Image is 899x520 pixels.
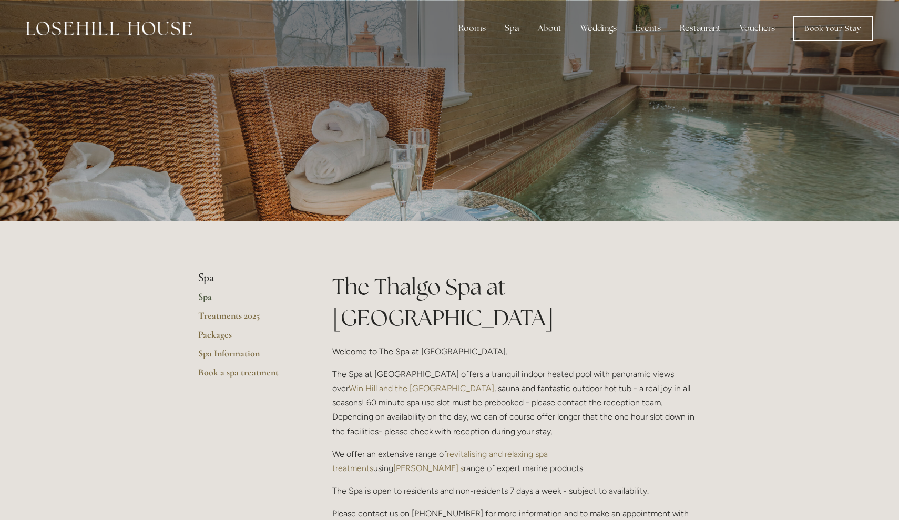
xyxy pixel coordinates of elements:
[671,18,729,39] div: Restaurant
[332,344,701,359] p: Welcome to The Spa at [GEOGRAPHIC_DATA].
[26,22,192,35] img: Losehill House
[349,383,494,393] a: Win Hill and the [GEOGRAPHIC_DATA]
[529,18,570,39] div: About
[627,18,669,39] div: Events
[332,447,701,475] p: We offer an extensive range of using range of expert marine products.
[793,16,873,41] a: Book Your Stay
[198,271,299,285] li: Spa
[198,366,299,385] a: Book a spa treatment
[198,310,299,329] a: Treatments 2025
[198,291,299,310] a: Spa
[332,367,701,439] p: The Spa at [GEOGRAPHIC_DATA] offers a tranquil indoor heated pool with panoramic views over , sau...
[198,348,299,366] a: Spa Information
[198,329,299,348] a: Packages
[332,271,701,333] h1: The Thalgo Spa at [GEOGRAPHIC_DATA]
[450,18,494,39] div: Rooms
[332,484,701,498] p: The Spa is open to residents and non-residents 7 days a week - subject to availability.
[393,463,464,473] a: [PERSON_NAME]'s
[496,18,527,39] div: Spa
[572,18,625,39] div: Weddings
[731,18,783,39] a: Vouchers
